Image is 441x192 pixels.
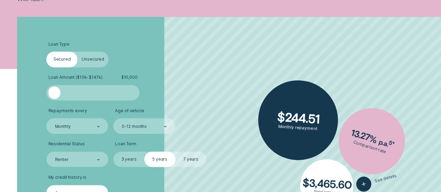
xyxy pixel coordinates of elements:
span: Loan Term [115,141,136,147]
div: Monthly [55,124,71,129]
span: See details [374,173,397,184]
div: Renter [55,157,69,162]
label: 7 years [175,152,206,167]
span: Loan Amount ( $10k - $147k ) [48,75,102,80]
div: 0-12 months [122,124,147,129]
span: Age of vehicle [115,108,144,114]
label: Secured [46,52,77,67]
label: Unsecured [77,52,108,67]
span: Residential Status [48,141,84,147]
span: Loan Type [48,42,69,47]
label: 3 years [113,152,144,167]
span: Repayments every [48,108,87,114]
span: $ 10,000 [121,75,138,80]
span: My credit history is [48,175,86,180]
label: 5 years [144,152,175,167]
